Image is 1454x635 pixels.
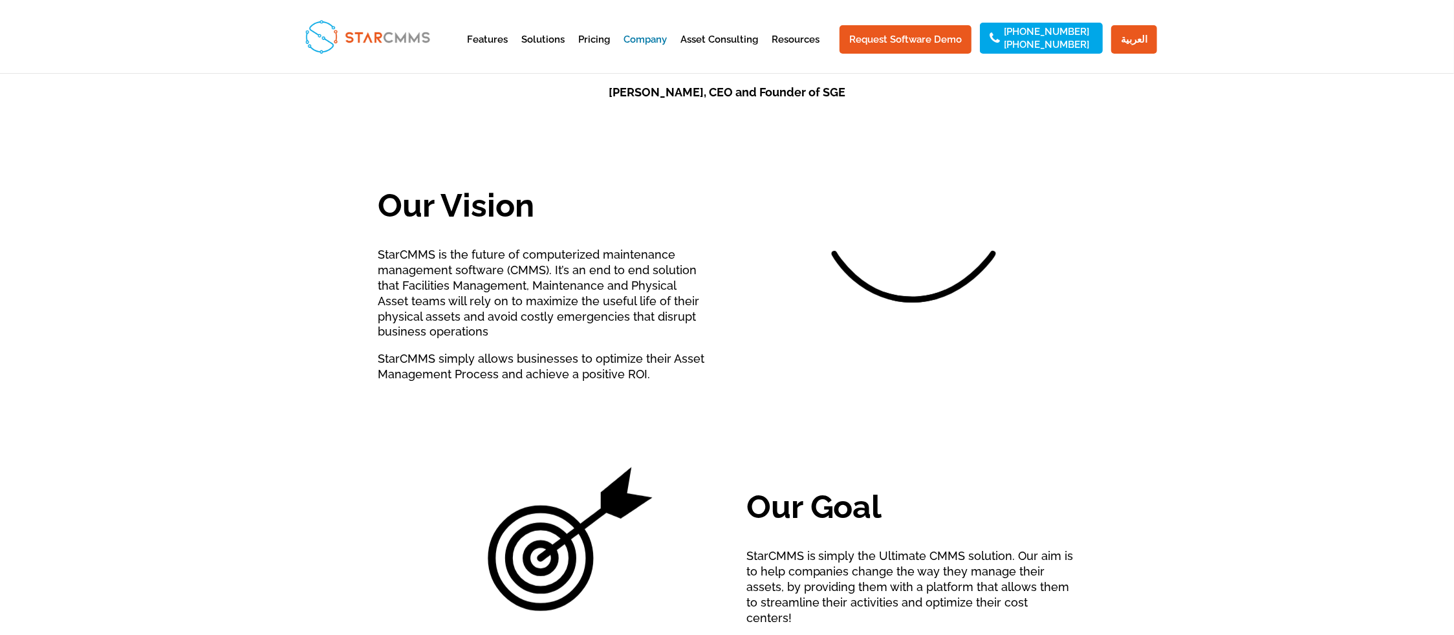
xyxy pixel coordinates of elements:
a: Asset Consulting [680,35,758,67]
a: [PHONE_NUMBER] [1004,27,1089,36]
a: [PHONE_NUMBER] [1004,40,1089,49]
h2: Our Goal [746,491,1076,530]
p: StarCMMS simply allows businesses to optimize their Asset Management Process and achieve a positi... [378,351,708,382]
img: StarCMMS [299,14,435,59]
a: العربية [1111,25,1157,54]
p: StarCMMS is simply the Ultimate CMMS solution. Our aim is to help companies change the way they m... [746,548,1076,625]
a: Resources [772,35,819,67]
div: StarCMMS is the future of computerized maintenance management software (CMMS). It’s an end to end... [378,247,708,382]
a: Company [624,35,667,67]
a: Features [467,35,508,67]
a: Pricing [578,35,610,67]
span: [PERSON_NAME], CEO and Founder of SGE [609,85,845,99]
iframe: Chat Widget [1389,573,1454,635]
a: Solutions [521,35,565,67]
a: Request Software Demo [840,25,971,54]
h2: Our Vision [378,189,708,228]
